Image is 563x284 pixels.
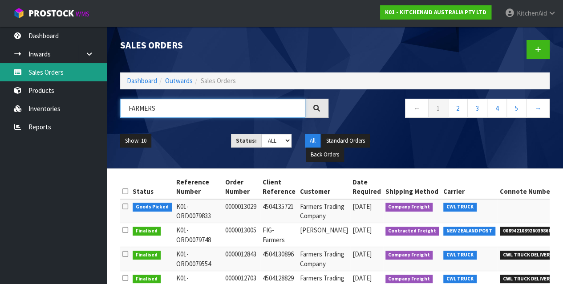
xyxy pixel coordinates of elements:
[260,223,298,247] td: FIG-Farmers
[350,175,383,199] th: Date Required
[506,99,527,118] a: 5
[174,199,223,223] td: K01-ORD0079833
[120,134,151,148] button: Show: 10
[13,8,24,19] img: cube-alt.png
[120,40,328,50] h1: Sales Orders
[260,175,298,199] th: Client Reference
[526,99,550,118] a: →
[223,175,260,199] th: Order Number
[174,175,223,199] th: Reference Number
[448,99,468,118] a: 2
[443,227,495,236] span: NEW ZEALAND POST
[28,8,74,19] span: ProStock
[443,275,477,284] span: CWL TRUCK
[76,10,89,18] small: WMS
[385,203,433,212] span: Company Freight
[352,250,372,258] span: [DATE]
[127,76,157,85] a: Dashboard
[498,175,562,199] th: Connote Number
[352,274,372,282] span: [DATE]
[487,99,507,118] a: 4
[352,202,372,211] span: [DATE]
[133,203,172,212] span: Goods Picked
[352,226,372,234] span: [DATE]
[500,227,559,236] span: 00894210392603986660
[120,99,305,118] input: Search sales orders
[133,251,161,260] span: Finalised
[500,275,559,284] span: CWL TRUCK DELIVERED
[223,199,260,223] td: 0000013029
[405,99,429,118] a: ←
[260,247,298,271] td: 4504130896
[201,76,236,85] span: Sales Orders
[174,247,223,271] td: K01-ORD0079554
[223,223,260,247] td: 0000013005
[298,175,350,199] th: Customer
[298,199,350,223] td: Farmers Trading Company
[165,76,193,85] a: Outwards
[516,9,547,17] span: KitchenAid
[342,99,550,120] nav: Page navigation
[383,175,441,199] th: Shipping Method
[467,99,487,118] a: 3
[174,223,223,247] td: K01-ORD0079748
[306,148,344,162] button: Back Orders
[236,137,257,144] strong: Status:
[223,247,260,271] td: 0000012843
[321,134,370,148] button: Standard Orders
[428,99,448,118] a: 1
[260,199,298,223] td: 4504135721
[298,223,350,247] td: [PERSON_NAME]
[441,175,498,199] th: Carrier
[385,275,433,284] span: Company Freight
[133,275,161,284] span: Finalised
[500,251,559,260] span: CWL TRUCK DELIVERED
[443,251,477,260] span: CWL TRUCK
[305,134,320,148] button: All
[385,227,439,236] span: Contracted Freight
[298,247,350,271] td: Farmers Trading Company
[385,8,486,16] strong: K01 - KITCHENAID AUSTRALIA PTY LTD
[385,251,433,260] span: Company Freight
[443,203,477,212] span: CWL TRUCK
[133,227,161,236] span: Finalised
[130,175,174,199] th: Status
